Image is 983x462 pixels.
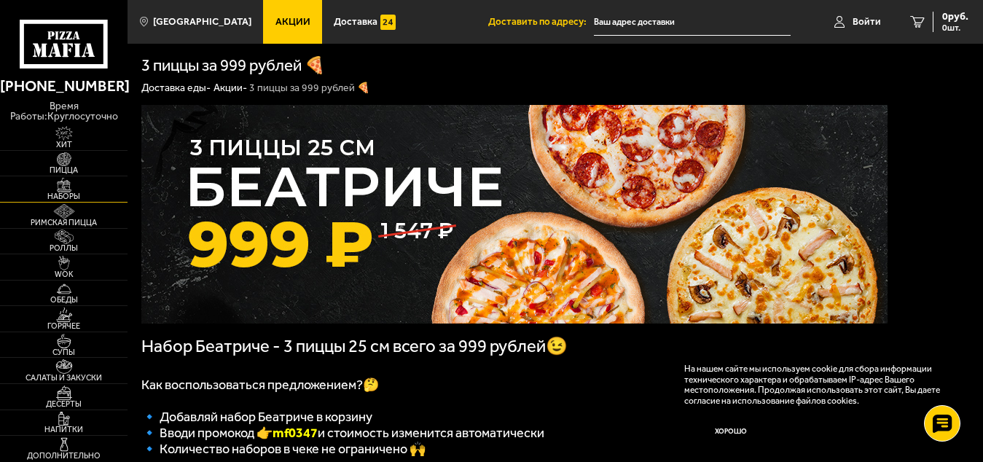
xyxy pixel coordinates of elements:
[942,23,968,32] span: 0 шт.
[141,105,888,324] img: 1024x1024
[249,82,370,95] div: 3 пиццы за 999 рублей 🍕
[141,58,325,74] h1: 3 пиццы за 999 рублей 🍕
[334,17,377,26] span: Доставка
[141,336,568,356] span: Набор Беатриче - 3 пиццы 25 см всего за 999 рублей😉
[594,9,791,36] input: Ваш адрес доставки
[380,15,396,30] img: 15daf4d41897b9f0e9f617042186c801.svg
[141,441,426,457] span: 🔹 Количество наборов в чеке не ограничено 🙌
[141,377,379,393] span: Как воспользоваться предложением?🤔
[141,82,211,94] a: Доставка еды-
[214,82,247,94] a: Акции-
[488,17,594,26] span: Доставить по адресу:
[684,364,950,406] p: На нашем сайте мы используем cookie для сбора информации технического характера и обрабатываем IP...
[141,409,372,425] span: 🔹 Добавляй набор Беатриче в корзину
[853,17,881,26] span: Войти
[684,416,776,447] button: Хорошо
[153,17,251,26] span: [GEOGRAPHIC_DATA]
[942,12,968,22] span: 0 руб.
[273,425,318,441] b: mf0347
[275,17,310,26] span: Акции
[141,425,544,441] span: 🔹 Вводи промокод 👉 и стоимость изменится автоматически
